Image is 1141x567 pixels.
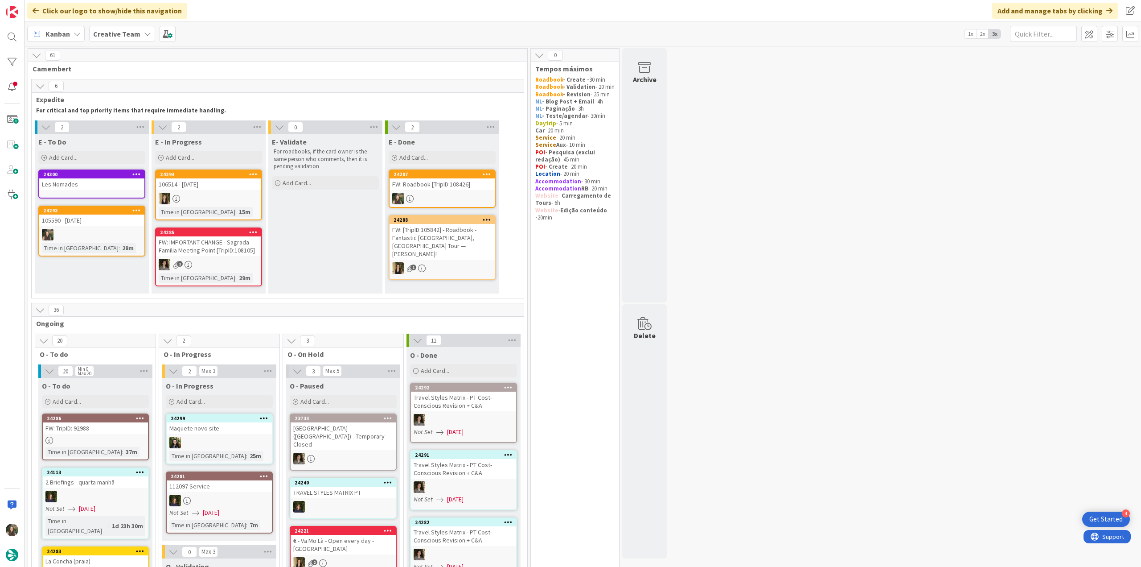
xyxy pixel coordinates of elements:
div: 24240 [291,479,396,487]
span: Support [19,1,41,12]
div: 24286 [47,415,148,422]
p: - 20 min [535,83,615,91]
div: Les Nomades [39,178,144,190]
span: 0 [182,546,197,557]
span: 1x [965,29,977,38]
div: [GEOGRAPHIC_DATA] ([GEOGRAPHIC_DATA]) - Temporary Closed [291,422,396,450]
div: 24293 [43,207,144,214]
span: 3 [300,335,315,346]
div: 23733 [295,415,396,422]
div: 24294106514 - [DATE] [156,170,261,190]
span: Camembert [33,64,516,73]
span: E - In Progress [155,137,202,146]
span: Add Card... [49,153,78,161]
p: For roadbooks, if the card owner is the same person who comments, then it is pending validation [274,148,377,170]
div: 24292 [415,385,516,391]
span: 2 [176,335,191,346]
span: 2 [405,122,420,132]
div: FW: IMPORTANT CHANGE - Sagrada Familia Meeting Point [TripID:108105] [156,236,261,256]
div: 24221 [291,527,396,535]
div: 2 Briefings - quarta manhã [43,476,148,488]
span: : [246,520,247,530]
div: 1d 23h 30m [110,521,145,531]
strong: - Pesquisa (exclui redação) [535,149,596,163]
div: 24294 [160,171,261,178]
div: La Concha (praia) [43,555,148,567]
div: 24292 [411,384,516,392]
div: MC [291,501,396,513]
div: 24286 [43,414,148,422]
div: Max 20 [78,371,91,376]
span: O - Paused [290,381,324,390]
div: € - Va Mo Là - Open every day - [GEOGRAPHIC_DATA] [291,535,396,555]
div: 28m [120,243,136,253]
strong: Service [535,134,556,141]
img: BC [169,437,181,448]
strong: - Validation [563,83,595,91]
div: 24281 [171,473,272,480]
span: 20 [58,366,73,377]
img: MC [169,495,181,506]
div: MS [411,414,516,426]
span: 2 [171,122,186,132]
span: E - To Do [38,137,66,146]
p: - 30 min [535,178,615,185]
div: 7m [247,520,260,530]
div: MC [43,491,148,502]
div: MS [156,259,261,270]
div: 15m [237,207,253,217]
strong: Roadbook [535,76,563,83]
div: 24240 [295,480,396,486]
div: 24287 [390,170,495,178]
div: 24291 [411,451,516,459]
div: 24283La Concha (praia) [43,547,148,567]
p: - 5 min [535,120,615,127]
div: Archive [633,74,657,85]
span: 2x [977,29,989,38]
span: 1 [177,261,183,267]
p: - 10 min [535,141,615,149]
strong: NL [535,112,542,120]
div: 24282Travel Styles Matrix - PT Cost-Conscious Revision + C&A [411,518,516,546]
div: 24283 [47,548,148,555]
div: 25m [247,451,263,461]
img: MS [414,481,425,493]
strong: Accommodation [535,178,581,185]
div: 24288FW: [TripID:105842] - Roadbook - Fantastic [GEOGRAPHIC_DATA], [GEOGRAPHIC_DATA] Tour — [PERS... [390,216,495,260]
img: SP [159,193,170,204]
strong: - Create - [563,76,589,83]
img: IG [42,229,53,240]
div: Time in [GEOGRAPHIC_DATA] [45,447,122,457]
div: BC [167,437,272,448]
div: Time in [GEOGRAPHIC_DATA] [45,516,108,536]
div: Time in [GEOGRAPHIC_DATA] [42,243,119,253]
div: 24113 [43,468,148,476]
div: 24291Travel Styles Matrix - PT Cost-Conscious Revision + C&A [411,451,516,479]
div: 24299Maquete novo site [167,414,272,434]
strong: Accommodation [535,185,581,192]
div: Max 5 [325,369,339,373]
div: Travel Styles Matrix - PT Cost-Conscious Revision + C&A [411,459,516,479]
span: Add Card... [421,367,449,375]
div: 4 [1122,509,1130,517]
div: MC [167,495,272,506]
strong: NL [535,105,542,112]
div: IG [39,229,144,240]
input: Quick Filter... [1010,26,1077,42]
span: : [108,521,110,531]
div: Max 3 [201,550,215,554]
div: 24113 [47,469,148,476]
strong: Roadbook [535,83,563,91]
span: 2 [182,366,197,377]
div: Get Started [1089,515,1123,524]
p: - - 6h [535,192,615,207]
img: SP [392,262,404,274]
div: Min 0 [78,367,88,371]
i: Not Set [414,495,433,503]
div: 24283 [43,547,148,555]
i: Not Set [414,428,433,436]
p: - 25 min [535,91,615,98]
div: FW: Roadbook [TripID:108426] [390,178,495,190]
span: 0 [288,122,303,132]
span: Add Card... [300,397,329,406]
